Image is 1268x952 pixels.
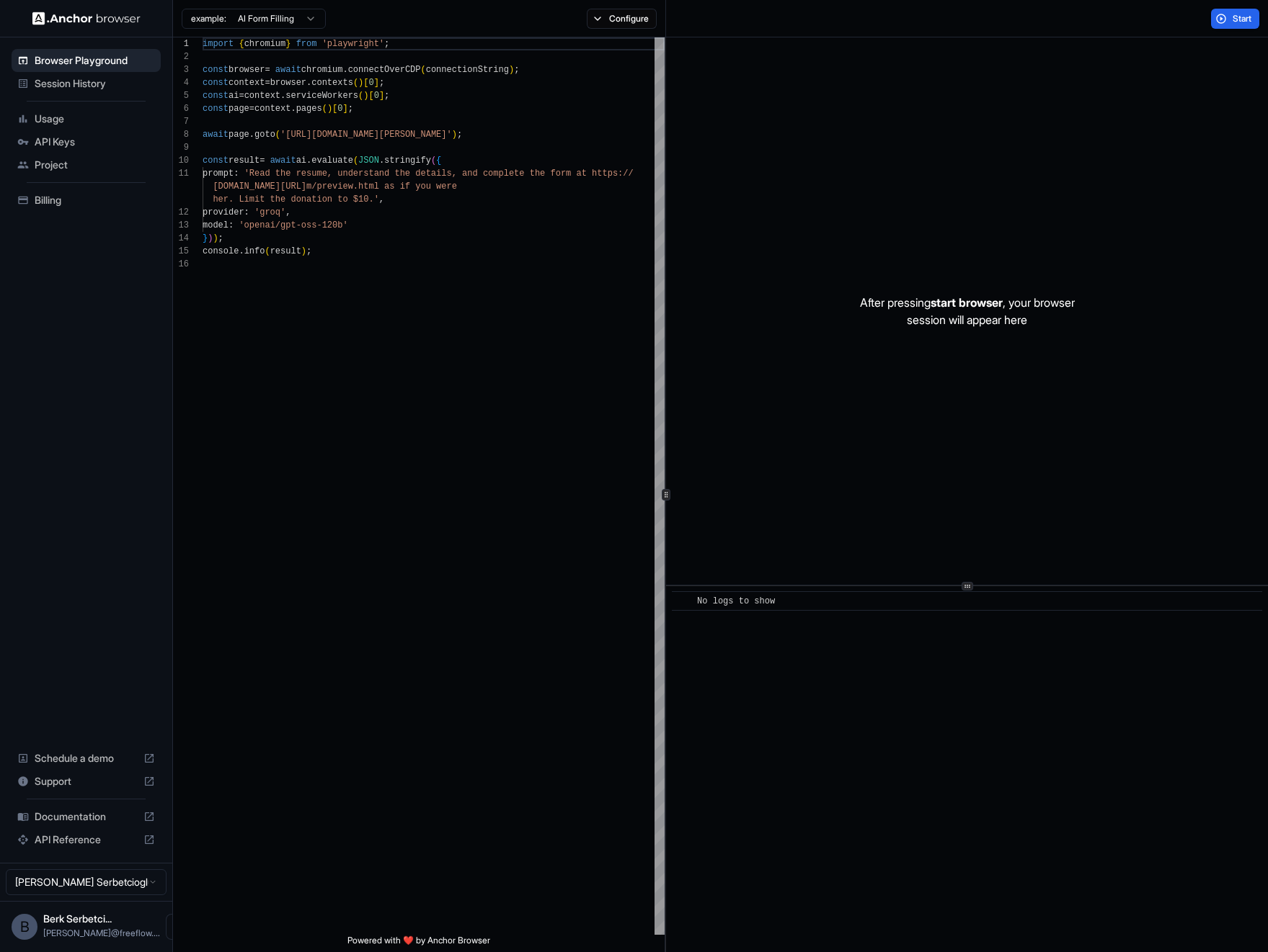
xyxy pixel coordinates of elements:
span: ( [353,78,358,88]
div: Billing [12,189,161,212]
span: [DOMAIN_NAME][URL] [213,181,306,192]
span: ( [322,104,327,114]
span: example: [191,13,226,24]
span: ; [457,130,462,140]
span: . [379,156,384,166]
div: Browser Playground [12,49,161,72]
span: ] [379,91,384,101]
button: Configure [587,9,657,29]
div: Project [12,153,161,176]
span: = [265,65,270,75]
span: const [203,65,229,75]
span: 'openai/gpt-oss-120b' [239,220,347,230]
span: ; [218,233,223,243]
span: 'playwright' [322,39,384,49]
div: 12 [173,206,189,219]
span: page [229,104,249,114]
span: const [203,104,229,114]
div: 14 [173,232,189,245]
span: lete the form at https:// [504,169,634,179]
span: ; [306,246,311,256]
div: 8 [173,128,189,141]
span: 'Read the resume, understand the details, and comp [244,169,504,179]
span: ; [514,65,519,75]
span: Schedule a demo [35,751,138,765]
span: import [203,39,234,49]
span: [ [332,104,337,114]
span: ) [452,130,457,140]
div: 13 [173,219,189,232]
span: ; [379,78,384,88]
span: . [239,246,244,256]
span: ) [213,233,218,243]
span: info [244,246,265,256]
span: browser [229,65,265,75]
span: } [285,39,291,49]
span: ; [384,39,389,49]
span: const [203,91,229,101]
span: ( [358,91,363,101]
span: 'groq' [254,207,285,217]
div: Schedule a demo [12,747,161,770]
span: goto [254,130,275,140]
span: ( [265,246,270,256]
span: her. Limit the donation to $10.' [213,194,378,205]
div: Support [12,770,161,793]
span: context [244,91,280,101]
span: { [436,156,441,166]
span: await [203,130,229,140]
span: ; [348,104,353,114]
span: stringify [384,156,431,166]
span: No logs to show [697,596,775,606]
span: chromium [244,39,286,49]
span: = [265,78,270,88]
div: 3 [173,63,189,76]
div: Usage [12,107,161,130]
span: . [249,130,254,140]
span: . [291,104,296,114]
div: 6 [173,102,189,115]
span: await [275,65,301,75]
span: Billing [35,193,155,207]
span: from [296,39,317,49]
span: ; [384,91,389,101]
span: Support [35,774,138,789]
span: JSON [358,156,379,166]
span: API Keys [35,135,155,149]
span: Berk Serbetcioglu [43,912,112,925]
span: , [379,194,384,205]
span: browser [270,78,306,88]
span: ) [301,246,306,256]
span: ( [353,156,358,166]
span: result [270,246,301,256]
div: B [12,914,37,940]
span: : [244,207,249,217]
div: 2 [173,50,189,63]
span: = [239,91,244,101]
span: [ [368,91,373,101]
span: . [280,91,285,101]
div: API Reference [12,828,161,851]
span: 0 [374,91,379,101]
span: . [306,156,311,166]
span: ai [296,156,306,166]
img: Anchor Logo [32,12,141,25]
span: . [306,78,311,88]
span: provider [203,207,244,217]
span: API Reference [35,832,138,847]
span: Session History [35,76,155,91]
span: start browser [931,295,1003,310]
span: . [342,65,347,75]
span: prompt [203,169,234,179]
div: 4 [173,76,189,89]
span: Start [1233,13,1253,24]
span: connectOverCDP [348,65,421,75]
span: m/preview.html as if you were [306,181,457,192]
span: ​ [679,594,686,609]
span: 0 [368,78,373,88]
span: Usage [35,112,155,126]
span: ) [208,233,213,243]
span: ( [275,130,280,140]
div: 15 [173,245,189,258]
span: Project [35,158,155,172]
